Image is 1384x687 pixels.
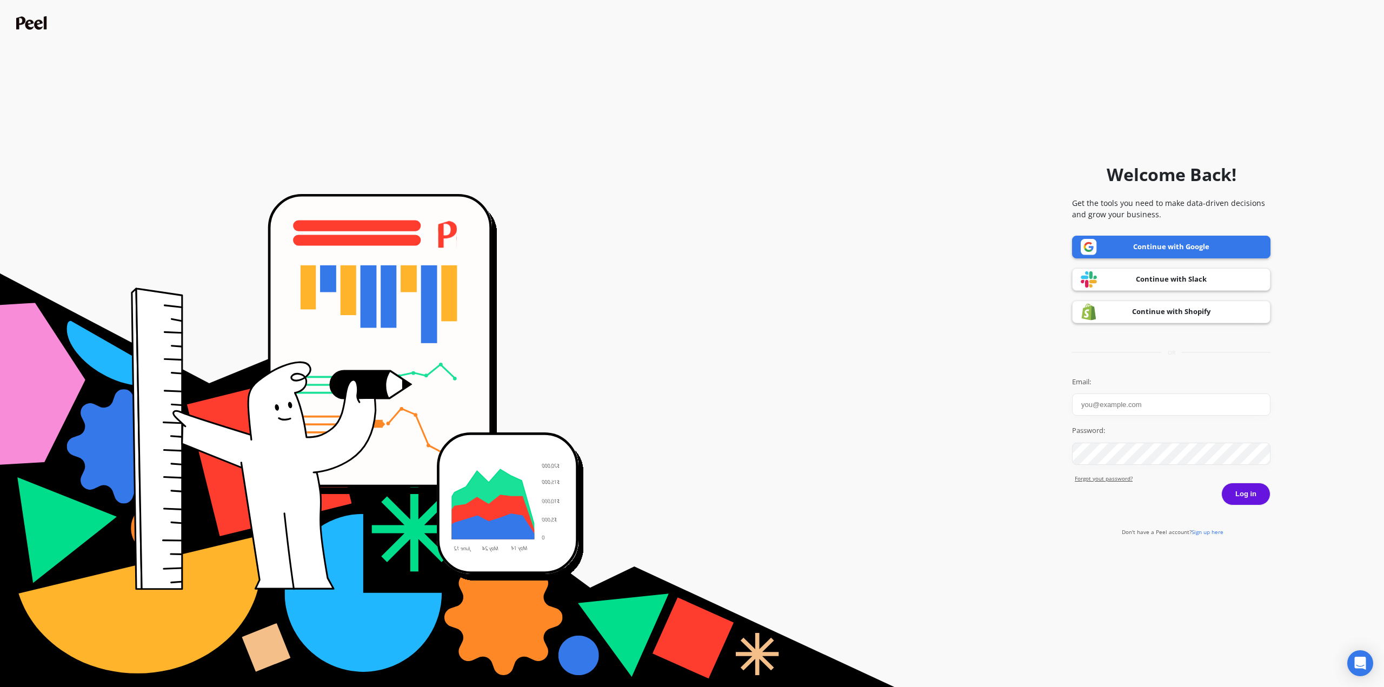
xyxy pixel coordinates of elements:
[1072,268,1270,291] a: Continue with Slack
[1081,271,1097,288] img: Slack logo
[1081,239,1097,255] img: Google logo
[1072,393,1270,416] input: you@example.com
[1221,483,1270,505] button: Log in
[1072,197,1270,220] p: Get the tools you need to make data-driven decisions and grow your business.
[16,16,50,30] img: Peel
[1107,162,1236,188] h1: Welcome Back!
[1122,528,1223,536] a: Don't have a Peel account?Sign up here
[1072,301,1270,323] a: Continue with Shopify
[1072,236,1270,258] a: Continue with Google
[1075,475,1270,483] a: Forgot yout password?
[1192,528,1223,536] span: Sign up here
[1072,425,1270,436] label: Password:
[1081,303,1097,320] img: Shopify logo
[1072,377,1270,388] label: Email:
[1347,650,1373,676] div: Open Intercom Messenger
[1072,349,1270,357] div: or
